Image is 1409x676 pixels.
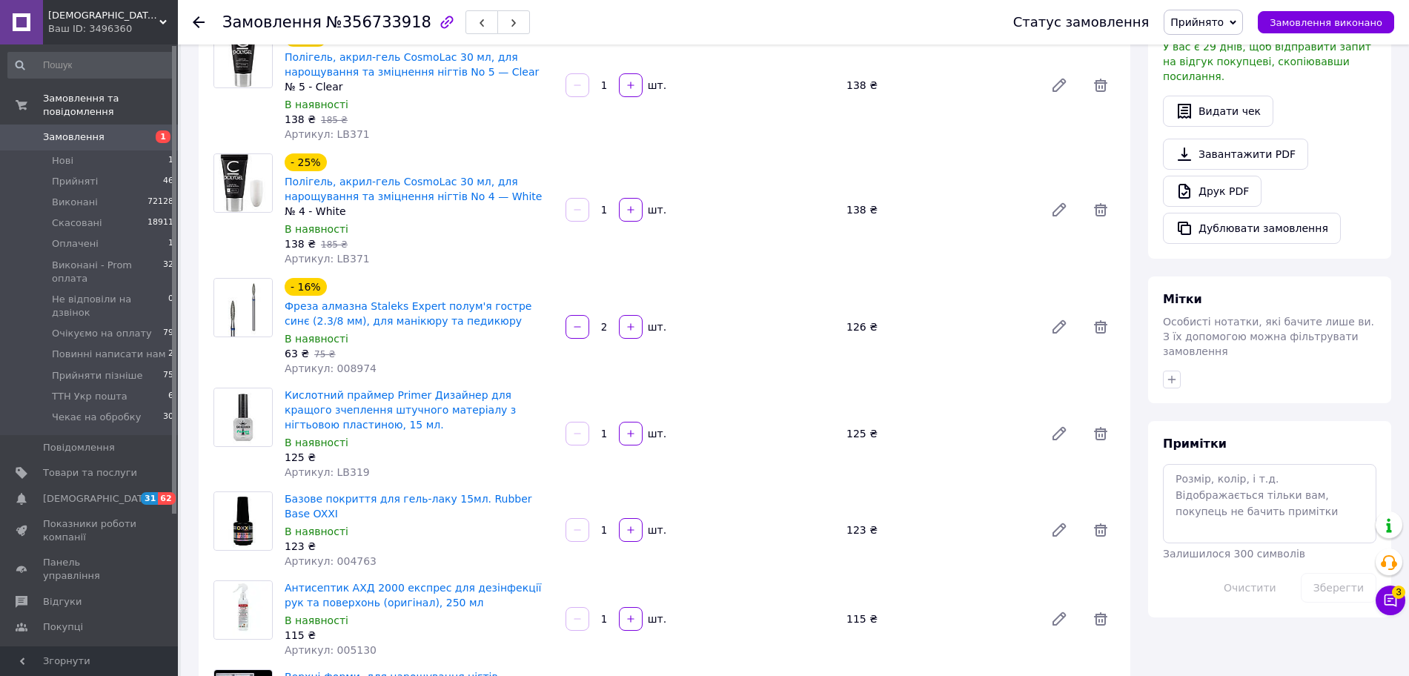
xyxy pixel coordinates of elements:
[841,199,1038,220] div: 138 ₴
[285,644,377,656] span: Артикул: 005130
[43,130,105,144] span: Замовлення
[285,450,554,465] div: 125 ₴
[285,348,309,359] span: 63 ₴
[1086,515,1115,545] span: Видалити
[43,556,137,583] span: Панель управління
[214,154,272,212] img: Полігель, акрил-гель CosmoLac 30 мл, для нарощування та зміцнення нігтів No 4 — White
[1086,70,1115,100] span: Видалити
[285,238,316,250] span: 138 ₴
[52,237,99,251] span: Оплачені
[1170,16,1224,28] span: Прийнято
[285,555,377,567] span: Артикул: 004763
[285,614,348,626] span: В наявності
[285,493,532,520] a: Базове покриття для гель-лаку 15мл. Rubber Base OXXI
[163,175,173,188] span: 46
[326,13,431,31] span: №356733918
[43,595,82,609] span: Відгуки
[52,175,98,188] span: Прийняті
[52,216,102,230] span: Скасовані
[52,327,152,340] span: Очікуємо на оплату
[285,253,370,265] span: Артикул: LB371
[52,369,142,382] span: Прийняти пізніше
[1163,96,1273,127] button: Видати чек
[7,52,175,79] input: Пошук
[841,520,1038,540] div: 123 ₴
[1086,419,1115,448] span: Видалити
[52,154,73,168] span: Нові
[163,369,173,382] span: 75
[214,279,272,337] img: Фреза алмазна Staleks Expert полум'я гостре синє (2.3/8 мм), для манікюру та педикюру
[43,492,153,506] span: [DEMOGRAPHIC_DATA]
[168,154,173,168] span: 1
[193,15,205,30] div: Повернутися назад
[1044,604,1074,634] a: Редагувати
[321,239,348,250] span: 185 ₴
[158,492,175,505] span: 62
[1044,312,1074,342] a: Редагувати
[43,92,178,119] span: Замовлення та повідомлення
[1086,195,1115,225] span: Видалити
[163,259,173,285] span: 32
[285,466,370,478] span: Артикул: LB319
[644,319,668,334] div: шт.
[1163,213,1341,244] button: Дублювати замовлення
[1044,515,1074,545] a: Редагувати
[285,278,327,296] div: - 16%
[285,389,516,431] a: Кислотний праймер Primer Дизайнер для кращого зчеплення штучного матеріалу з нігтьовою пластиною,...
[1392,586,1405,599] span: 3
[222,13,322,31] span: Замовлення
[43,620,83,634] span: Покупці
[285,539,554,554] div: 123 ₴
[52,411,141,424] span: Чекає на обробку
[285,628,554,643] div: 115 ₴
[163,411,173,424] span: 30
[48,22,178,36] div: Ваш ID: 3496360
[1044,70,1074,100] a: Редагувати
[1086,604,1115,634] span: Видалити
[841,609,1038,629] div: 115 ₴
[163,327,173,340] span: 79
[147,216,173,230] span: 18911
[43,441,115,454] span: Повідомлення
[48,9,159,22] span: LADY BOSS - все для манікюру та краси
[285,437,348,448] span: В наявності
[285,176,542,202] a: Полігель, акрил-гель CosmoLac 30 мл, для нарощування та зміцнення нігтів No 4 — White
[43,466,137,480] span: Товари та послуги
[52,348,166,361] span: Повинні написати нам
[285,526,348,537] span: В наявності
[285,223,348,235] span: В наявності
[285,204,554,219] div: № 4 - White
[141,492,158,505] span: 31
[214,581,272,639] img: Антисептик АХД 2000 експрес для дезінфекції рук та поверхонь (оригінал), 250 мл
[1163,292,1202,306] span: Мітки
[168,237,173,251] span: 1
[52,259,163,285] span: Виконані - Prom оплата
[285,128,370,140] span: Артикул: LB371
[1086,312,1115,342] span: Видалити
[841,423,1038,444] div: 125 ₴
[52,196,98,209] span: Виконані
[644,426,668,441] div: шт.
[1270,17,1382,28] span: Замовлення виконано
[644,523,668,537] div: шт.
[285,300,531,327] a: Фреза алмазна Staleks Expert полум'я гостре синє (2.3/8 мм), для манікюру та педикюру
[1044,195,1074,225] a: Редагувати
[321,115,348,125] span: 185 ₴
[285,99,348,110] span: В наявності
[52,293,168,319] span: Не відповіли на дзвінок
[214,388,272,446] img: Кислотний праймер Primer Дизайнер для кращого зчеплення штучного матеріалу з нігтьовою пластиною,...
[644,78,668,93] div: шт.
[285,153,327,171] div: - 25%
[214,30,272,87] img: Полігель, акрил-гель CosmoLac 30 мл, для нарощування та зміцнення нігтів No 5 — Clear
[285,51,539,78] a: Полігель, акрил-гель CosmoLac 30 мл, для нарощування та зміцнення нігтів No 5 — Clear
[1163,437,1227,451] span: Примітки
[1163,548,1305,560] span: Залишилося 300 символів
[43,646,123,659] span: Каталог ProSale
[214,492,272,550] img: Базове покриття для гель-лаку 15мл. Rubber Base OXXI
[168,390,173,403] span: 6
[147,196,173,209] span: 72128
[285,582,541,609] a: Антисептик АХД 2000 експрес для дезінфекції рук та поверхонь (оригінал), 250 мл
[644,202,668,217] div: шт.
[43,517,137,544] span: Показники роботи компанії
[52,390,127,403] span: ТТН Укр пошта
